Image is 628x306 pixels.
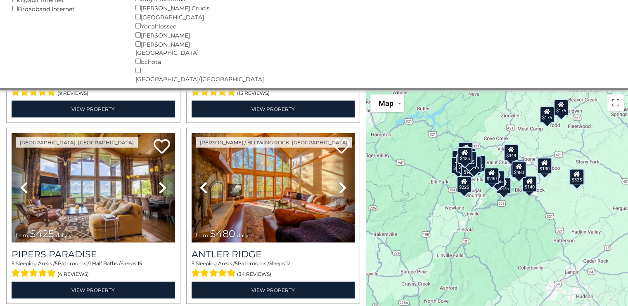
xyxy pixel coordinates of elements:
span: (15 reviews) [237,88,270,99]
span: 15 [137,260,142,266]
div: $130 [537,158,552,174]
div: $175 [540,106,555,123]
div: $425 [457,147,472,164]
div: [PERSON_NAME] Crucis [135,3,246,12]
span: (9 reviews) [57,88,88,99]
img: thumbnail_163267178.jpeg [192,133,355,242]
div: $424 [456,156,471,172]
span: $425 [30,228,54,240]
span: 12 [286,260,291,266]
a: View Property [12,282,175,299]
div: $230 [451,157,466,174]
a: View Property [12,101,175,118]
div: $140 [522,176,537,192]
span: (34 reviews) [237,269,271,280]
div: [GEOGRAPHIC_DATA] [135,12,246,21]
button: Change map style [370,94,404,112]
div: Echota [135,57,246,66]
div: Sleeping Areas / Bathrooms / Sleeps: [12,260,175,280]
div: [PERSON_NAME] [135,31,246,40]
div: $165 [510,160,525,176]
span: from [196,232,208,238]
div: $480 [512,161,526,178]
span: daily [237,232,249,238]
span: $480 [210,228,235,240]
div: $325 [569,169,584,185]
span: 5 [192,260,194,266]
div: Broadband Internet [12,4,123,13]
span: Map [379,99,393,108]
span: 5 [12,260,14,266]
div: $625 [471,155,486,172]
a: Antler Ridge [192,249,355,260]
div: $225 [457,176,472,193]
img: thumbnail_166630216.jpeg [12,133,175,242]
div: $175 [554,99,569,116]
span: daily [56,232,67,238]
a: View Property [192,282,355,299]
div: [GEOGRAPHIC_DATA]/[GEOGRAPHIC_DATA] [135,66,246,83]
div: $125 [458,142,473,158]
div: Yonahlossee [135,21,246,31]
a: [PERSON_NAME] / Blowing Rock, [GEOGRAPHIC_DATA] [196,137,352,148]
div: $349 [504,144,519,161]
span: (4 reviews) [57,269,89,280]
a: View Property [192,101,355,118]
span: from [16,232,28,238]
span: 5 [235,260,238,266]
a: Pipers Paradise [12,249,175,260]
div: [PERSON_NAME][GEOGRAPHIC_DATA] [135,40,246,57]
div: $185 [461,161,476,177]
div: Sleeping Areas / Bathrooms / Sleeps: [192,260,355,280]
button: Toggle fullscreen view [607,94,624,111]
a: Add to favorites [154,138,170,156]
div: $230 [484,167,499,184]
a: [GEOGRAPHIC_DATA], [GEOGRAPHIC_DATA] [16,137,138,148]
span: 5 [55,260,58,266]
span: 1 Half Baths / [89,260,121,266]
